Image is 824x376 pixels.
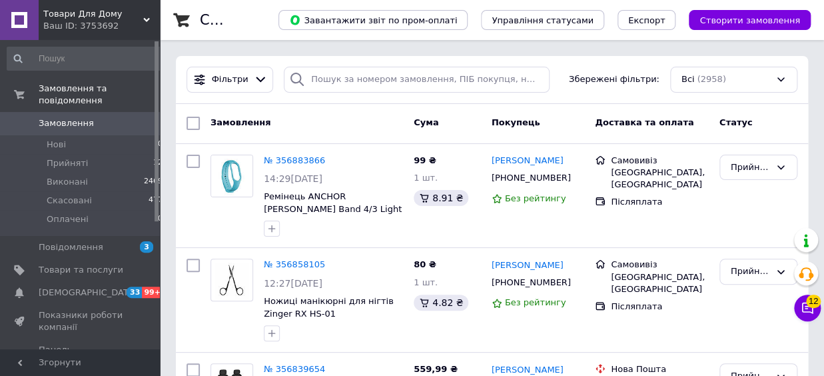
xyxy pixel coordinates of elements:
span: Створити замовлення [699,15,800,25]
button: Створити замовлення [689,10,811,30]
span: Товари та послуги [39,264,123,276]
div: [GEOGRAPHIC_DATA], [GEOGRAPHIC_DATA] [611,167,709,191]
span: Доставка та оплата [595,117,693,127]
span: 2469 [144,176,163,188]
span: Панель управління [39,344,123,368]
span: Всі [681,73,695,86]
a: № 356839654 [264,364,325,374]
a: Фото товару [210,259,253,301]
span: Фільтри [212,73,248,86]
span: 99 ₴ [414,155,436,165]
div: Нова Пошта [611,363,709,375]
img: Фото товару [215,259,248,301]
div: Самовивіз [611,259,709,271]
span: Завантажити звіт по пром-оплаті [289,14,457,26]
div: Самовивіз [611,155,709,167]
span: 99+ [142,287,164,298]
div: Прийнято [731,265,770,279]
span: 80 ₴ [414,259,436,269]
span: Повідомлення [39,241,103,253]
span: 559,99 ₴ [414,364,458,374]
a: Створити замовлення [675,15,811,25]
span: Нові [47,139,66,151]
button: Завантажити звіт по пром-оплаті [278,10,468,30]
span: Статус [719,117,753,127]
span: Замовлення [210,117,270,127]
div: [PHONE_NUMBER] [489,169,574,187]
a: Ножиці манікюрні для нігтів Zinger RX HS-01 [264,296,394,319]
span: 14:29[DATE] [264,173,322,184]
span: Покупець [492,117,540,127]
button: Управління статусами [481,10,604,30]
span: 1 шт. [414,277,438,287]
div: Післяплата [611,196,709,208]
span: Збережені фільтри: [569,73,659,86]
a: № 356883866 [264,155,325,165]
span: 3 [140,241,153,253]
span: Без рейтингу [505,297,566,307]
span: 12 [153,157,163,169]
span: Без рейтингу [505,193,566,203]
img: Фото товару [211,155,252,197]
span: Cума [414,117,438,127]
a: Ремінець ANCHOR [PERSON_NAME] Band 4/3 Light Blue (15456_2513029) [264,191,402,226]
span: Оплачені [47,213,89,225]
span: Прийняті [47,157,88,169]
input: Пошук за номером замовлення, ПІБ покупця, номером телефону, Email, номером накладної [284,67,550,93]
button: Чат з покупцем12 [794,295,821,321]
div: Післяплата [611,301,709,313]
div: 8.91 ₴ [414,190,468,206]
span: Виконані [47,176,88,188]
a: № 356858105 [264,259,325,269]
span: [DEMOGRAPHIC_DATA] [39,287,137,299]
h1: Список замовлень [200,12,335,28]
div: [GEOGRAPHIC_DATA], [GEOGRAPHIC_DATA] [611,271,709,295]
span: 12 [806,295,821,308]
div: Ваш ID: 3753692 [43,20,160,32]
div: 4.82 ₴ [414,295,468,311]
div: Прийнято [731,161,770,175]
button: Експорт [618,10,676,30]
a: [PERSON_NAME] [492,259,564,272]
span: (2958) [697,74,725,84]
span: Замовлення [39,117,94,129]
span: 477 [149,195,163,207]
span: 33 [127,287,142,298]
span: Показники роботи компанії [39,309,123,333]
input: Пошук [7,47,164,71]
a: [PERSON_NAME] [492,155,564,167]
span: Управління статусами [492,15,594,25]
span: 1 шт. [414,173,438,183]
span: Товари Для Дому [43,8,143,20]
span: 12:27[DATE] [264,278,322,289]
div: [PHONE_NUMBER] [489,274,574,291]
span: Експорт [628,15,665,25]
span: Замовлення та повідомлення [39,83,160,107]
span: Скасовані [47,195,92,207]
